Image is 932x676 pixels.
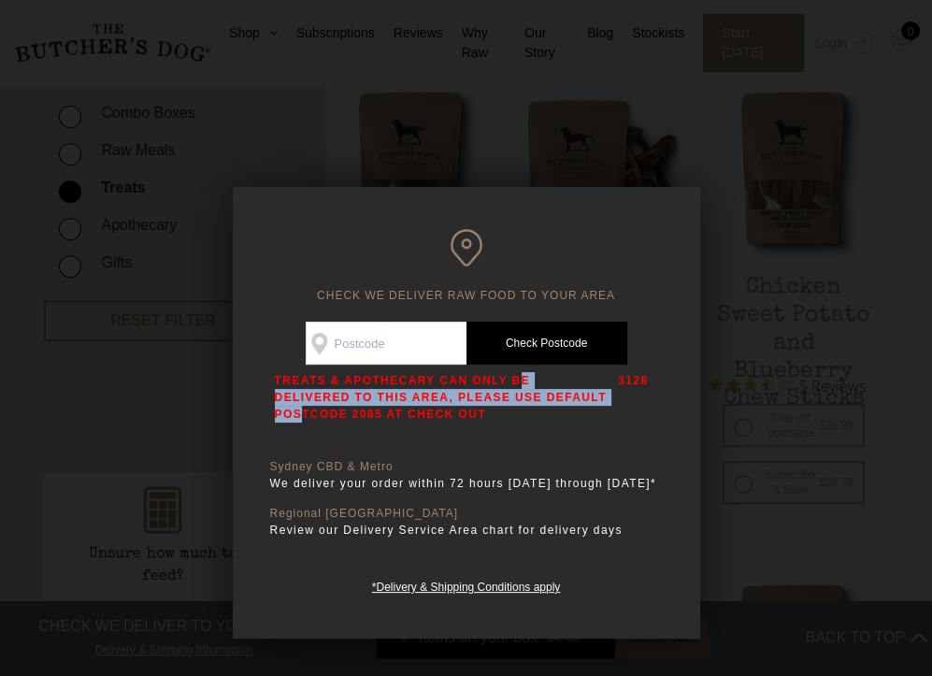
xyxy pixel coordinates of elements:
[372,576,560,594] a: *Delivery & Shipping Conditions apply
[270,521,663,539] p: Review our Delivery Service Area chart for delivery days
[306,322,466,365] input: Postcode
[466,322,627,365] a: Check Postcode
[618,372,648,423] p: 3128
[270,229,663,303] h6: CHECK WE DELIVER RAW FOOD TO YOUR AREA
[270,460,663,474] p: Sydney CBD & Metro
[270,474,663,493] p: We deliver your order within 72 hours [DATE] through [DATE]*
[270,507,663,521] p: Regional [GEOGRAPHIC_DATA]
[275,372,609,423] p: TREATS & APOTHECARY CAN ONLY BE DELIVERED TO THIS AREA, PLEASE USE DEFAULT POSTCODE 2085 AT CHECK...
